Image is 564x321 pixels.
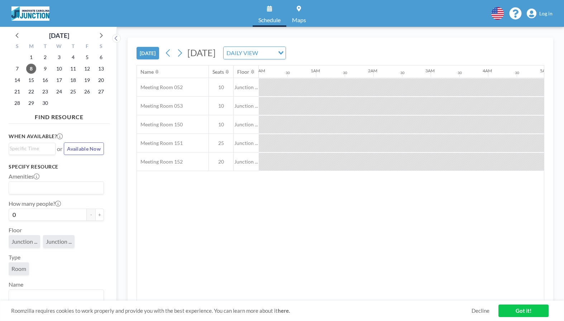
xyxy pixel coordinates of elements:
span: Monday, September 1, 2025 [26,52,36,62]
div: T [66,42,80,52]
div: S [94,42,108,52]
label: Amenities [9,173,39,180]
span: Available Now [67,146,101,152]
span: Thursday, September 11, 2025 [68,64,78,74]
span: Saturday, September 6, 2025 [96,52,106,62]
span: Sunday, September 14, 2025 [12,75,22,85]
div: Name [140,69,154,75]
span: 20 [209,159,233,165]
span: Thursday, September 18, 2025 [68,75,78,85]
span: Monday, September 15, 2025 [26,75,36,85]
span: Meeting Room 053 [137,103,183,109]
span: Friday, September 5, 2025 [82,52,92,62]
input: Search for option [10,183,100,193]
div: Search for option [9,182,104,194]
span: Monday, September 22, 2025 [26,87,36,97]
span: Roomzilla requires cookies to work properly and provide you with the best experience. You can lea... [11,307,472,314]
label: How many people? [9,200,61,207]
span: Sunday, September 21, 2025 [12,87,22,97]
div: [DATE] [49,30,69,40]
span: Junction ... [234,121,259,128]
div: Search for option [224,47,286,59]
span: Meeting Room 150 [137,121,183,128]
span: Schedule [258,17,281,23]
span: Saturday, September 27, 2025 [96,87,106,97]
h4: FIND RESOURCE [9,111,110,121]
span: Tuesday, September 2, 2025 [40,52,50,62]
div: Floor [237,69,249,75]
span: Meeting Room 152 [137,159,183,165]
span: Tuesday, September 23, 2025 [40,87,50,97]
span: Friday, September 26, 2025 [82,87,92,97]
a: Decline [472,307,489,314]
span: Junction ... [234,159,259,165]
img: organization-logo [11,6,49,21]
span: Friday, September 12, 2025 [82,64,92,74]
button: - [87,209,95,221]
div: 1AM [311,68,320,73]
span: 10 [209,84,233,91]
span: 25 [209,140,233,146]
div: 30 [286,70,290,75]
span: [DATE] [187,47,216,58]
span: Wednesday, September 3, 2025 [54,52,64,62]
span: Log in [539,10,553,17]
span: Junction ... [234,140,259,146]
span: Friday, September 19, 2025 [82,75,92,85]
span: Meeting Room 052 [137,84,183,91]
div: F [80,42,94,52]
span: Thursday, September 25, 2025 [68,87,78,97]
span: Room [11,265,26,272]
span: Tuesday, September 16, 2025 [40,75,50,85]
span: Saturday, September 20, 2025 [96,75,106,85]
span: Tuesday, September 30, 2025 [40,98,50,108]
label: Floor [9,227,22,234]
a: Got it! [498,305,549,317]
input: Search for option [10,145,51,152]
span: 10 [209,121,233,128]
div: S [10,42,24,52]
div: 30 [400,70,405,75]
span: or [57,145,62,152]
span: Junction ... [234,84,259,91]
a: here. [278,307,290,314]
span: 10 [209,103,233,109]
label: Type [9,254,20,261]
span: Junction ... [234,103,259,109]
span: DAILY VIEW [225,48,259,58]
span: Junction ... [46,238,72,245]
div: 2AM [368,68,377,73]
div: W [52,42,66,52]
span: Junction ... [11,238,37,245]
div: 30 [515,70,519,75]
span: Meeting Room 151 [137,140,183,146]
h3: Specify resource [9,164,104,170]
div: Search for option [9,143,55,154]
button: + [95,209,104,221]
span: Monday, September 29, 2025 [26,98,36,108]
a: Log in [527,9,553,19]
label: Name [9,281,23,288]
span: Saturday, September 13, 2025 [96,64,106,74]
span: Monday, September 8, 2025 [26,64,36,74]
span: Sunday, September 28, 2025 [12,98,22,108]
div: 4AM [483,68,492,73]
div: 5AM [540,68,549,73]
div: T [38,42,52,52]
span: Wednesday, September 24, 2025 [54,87,64,97]
span: Wednesday, September 17, 2025 [54,75,64,85]
span: Tuesday, September 9, 2025 [40,64,50,74]
button: Available Now [64,142,104,155]
span: Sunday, September 7, 2025 [12,64,22,74]
span: Maps [292,17,306,23]
input: Search for option [260,48,274,58]
div: 12AM [253,68,265,73]
div: 30 [343,70,347,75]
div: 30 [458,70,462,75]
input: Search for option [10,291,100,301]
div: Seats [212,69,224,75]
div: 3AM [425,68,435,73]
span: Thursday, September 4, 2025 [68,52,78,62]
div: Search for option [9,290,104,302]
div: M [24,42,38,52]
